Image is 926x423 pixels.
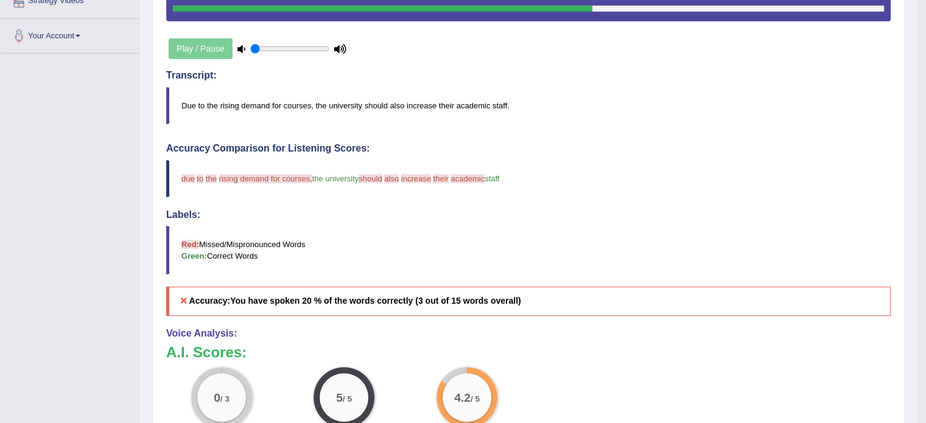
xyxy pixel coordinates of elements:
b: Red: [181,240,199,249]
h4: Labels: [166,209,891,220]
h4: Voice Analysis: [166,328,891,339]
span: their [433,174,448,183]
h4: Accuracy Comparison for Listening Scores: [166,143,891,154]
blockquote: Due to the rising demand for courses, the university should also increase their academic staff. [166,87,891,124]
span: the university [312,174,359,183]
h4: Transcript: [166,70,891,81]
big: 5 [337,391,343,404]
span: the [206,174,217,183]
small: / 5 [471,394,480,403]
big: 0 [214,391,220,404]
span: staff [485,174,499,183]
blockquote: Missed/Mispronounced Words Correct Words [166,226,891,274]
b: You have spoken 20 % of the words correctly (3 out of 15 words overall) [230,296,521,306]
span: rising demand for courses, [219,174,312,183]
a: Your Account [1,19,139,49]
span: academic [451,174,485,183]
span: should [359,174,382,183]
span: to [197,174,203,183]
big: 4.2 [454,391,471,404]
span: increase [401,174,431,183]
small: / 5 [343,394,352,403]
b: Green: [181,251,207,260]
b: A.I. Scores: [166,344,247,360]
h5: Accuracy: [166,287,891,315]
span: also [384,174,399,183]
small: / 3 [220,394,230,403]
span: due [181,174,195,183]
